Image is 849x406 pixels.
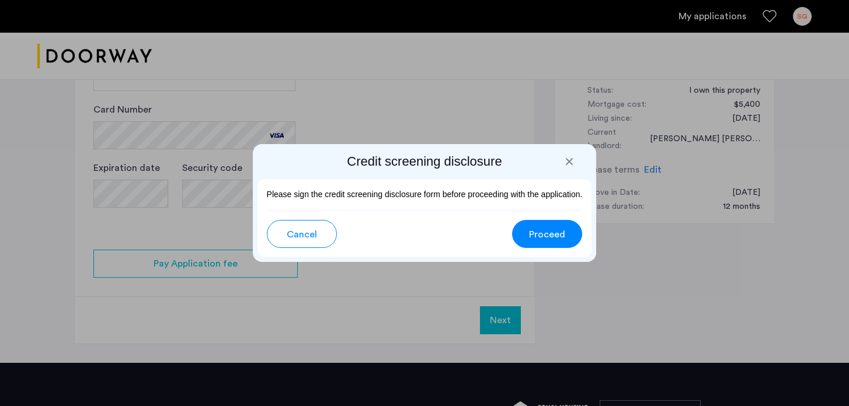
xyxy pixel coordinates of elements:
[529,228,565,242] span: Proceed
[267,220,337,248] button: button
[267,188,583,201] p: Please sign the credit screening disclosure form before proceeding with the application.
[287,228,317,242] span: Cancel
[512,220,582,248] button: button
[258,153,592,170] h2: Credit screening disclosure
